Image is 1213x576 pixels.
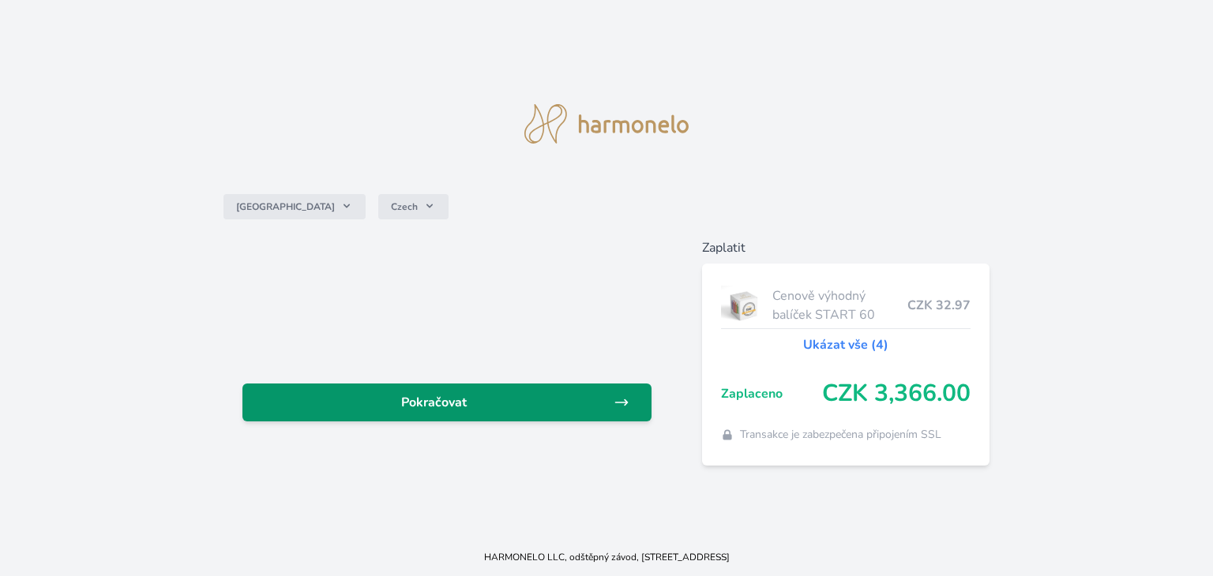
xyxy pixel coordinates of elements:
a: Ukázat vše (4) [803,335,888,354]
button: Czech [378,194,449,219]
span: CZK 32.97 [907,296,971,315]
a: Pokračovat [242,383,652,421]
span: [GEOGRAPHIC_DATA] [236,200,335,213]
h6: Zaplatit [702,238,990,257]
span: CZK 3,366.00 [822,380,971,408]
span: Czech [391,200,418,213]
img: logo.svg [524,104,689,144]
img: start.jpg [721,286,766,325]
span: Transakce je zabezpečena připojením SSL [740,427,941,443]
span: Cenově výhodný balíček START 60 [772,286,907,324]
button: [GEOGRAPHIC_DATA] [223,194,366,219]
span: Zaplaceno [721,384,822,403]
span: Pokračovat [255,393,614,412]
